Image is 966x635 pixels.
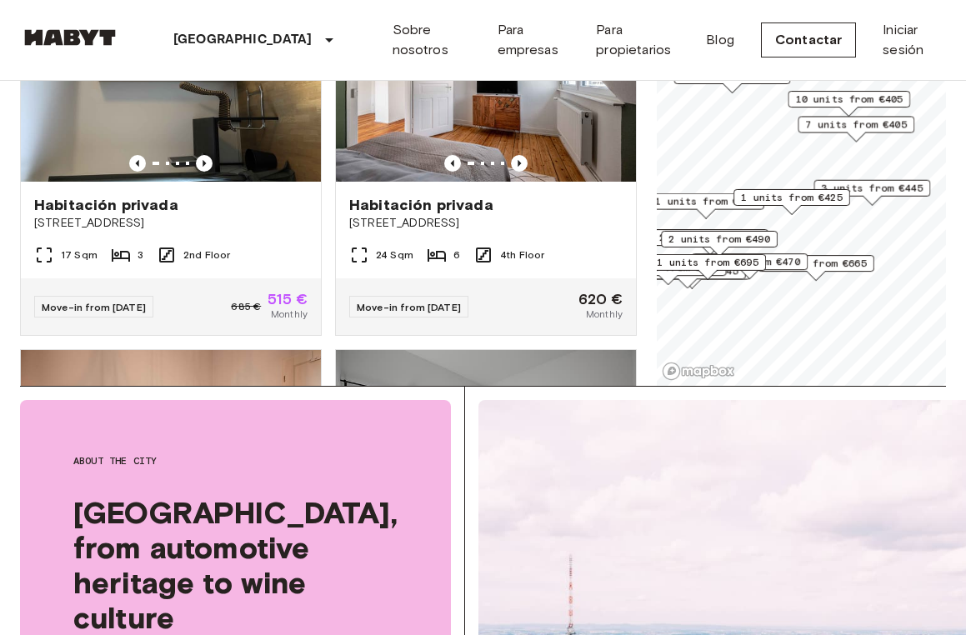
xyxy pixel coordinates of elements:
[668,232,770,247] span: 2 units from €490
[698,254,800,269] span: 2 units from €470
[674,67,791,93] div: Map marker
[453,247,460,262] span: 6
[73,495,398,635] span: [GEOGRAPHIC_DATA], from automotive heritage to wine culture
[633,263,750,289] div: Map marker
[138,247,143,262] span: 3
[610,259,727,285] div: Map marker
[805,117,907,132] span: 7 units from €405
[357,301,461,313] span: Move-in from [DATE]
[795,92,903,107] span: 10 units from €405
[662,362,735,381] a: Mapbox logo
[20,29,120,46] img: Habyt
[73,453,398,468] span: About the city
[586,307,623,322] span: Monthly
[61,247,98,262] span: 17 Sqm
[500,247,544,262] span: 4th Floor
[798,116,914,142] div: Map marker
[376,247,413,262] span: 24 Sqm
[652,229,768,255] div: Map marker
[629,262,746,288] div: Map marker
[661,231,778,257] div: Map marker
[349,195,493,215] span: Habitación privada
[741,190,843,205] span: 1 units from €425
[349,215,623,232] span: [STREET_ADDRESS]
[765,256,867,271] span: 1 units from €665
[655,194,757,209] span: 1 units from €605
[393,20,471,60] a: Sobre nosotros
[578,292,623,307] span: 620 €
[42,301,146,313] span: Move-in from [DATE]
[34,195,178,215] span: Habitación privada
[196,155,213,172] button: Previous image
[649,254,766,280] div: Map marker
[34,215,308,232] span: [STREET_ADDRESS]
[271,307,308,322] span: Monthly
[733,189,850,215] div: Map marker
[336,350,636,550] img: Marketing picture of unit DE-09-018-05M
[788,91,910,117] div: Map marker
[511,155,528,172] button: Previous image
[657,255,758,270] span: 1 units from €695
[758,255,874,281] div: Map marker
[596,20,679,60] a: Para propietarios
[822,181,923,196] span: 3 units from €445
[173,30,313,50] p: [GEOGRAPHIC_DATA]
[761,22,856,57] a: Contactar
[814,180,931,206] div: Map marker
[691,253,808,279] div: Map marker
[659,230,761,245] span: 2 units from €515
[883,20,946,60] a: Iniciar sesión
[706,30,734,50] a: Blog
[444,155,461,172] button: Previous image
[129,155,146,172] button: Previous image
[682,68,783,83] span: 1 units from €620
[498,20,570,60] a: Para empresas
[231,299,261,314] span: 685 €
[21,350,321,550] img: Marketing picture of unit DE-09-010-001-03HF
[648,193,764,219] div: Map marker
[183,247,230,262] span: 2nd Floor
[268,292,308,307] span: 515 €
